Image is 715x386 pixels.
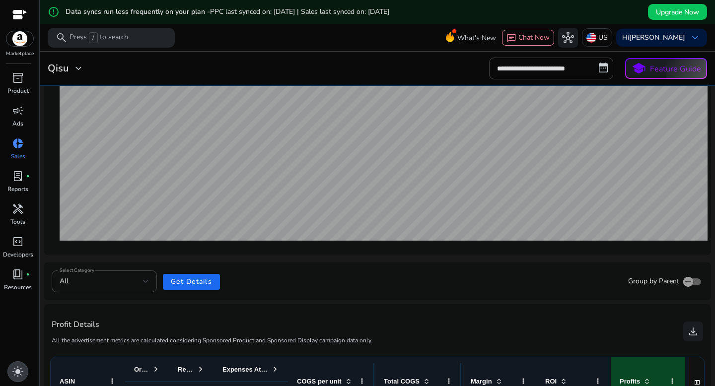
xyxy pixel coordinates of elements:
span: campaign [12,105,24,117]
mat-label: Select Category [60,267,94,274]
span: book_4 [12,268,24,280]
span: chat [506,33,516,43]
button: chatChat Now [502,30,554,46]
mat-icon: error_outline [48,6,60,18]
span: ASIN [60,378,75,385]
span: fiber_manual_record [26,174,30,178]
span: Group by Parent [628,276,679,286]
span: expand_more [72,63,84,74]
span: COGS per unit [297,378,342,385]
span: code_blocks [12,236,24,248]
span: download [687,325,699,337]
h5: Data syncs run less frequently on your plan - [66,8,389,16]
span: Order Attributes [134,366,150,373]
span: search [56,32,68,44]
span: keyboard_arrow_down [689,32,701,44]
b: [PERSON_NAME] [629,33,685,42]
span: Get Details [171,276,212,287]
p: Feature Guide [650,63,701,75]
p: All the advertisement metrics are calculated considering Sponsored Product and Sponsored Display ... [52,336,372,345]
span: donut_small [12,137,24,149]
span: PPC last synced on: [DATE] | Sales last synced on: [DATE] [210,7,389,16]
p: Product [7,86,29,95]
span: lab_profile [12,170,24,182]
span: What's New [457,29,496,47]
img: us.svg [586,33,596,43]
h4: Profit Details [52,320,372,329]
button: schoolFeature Guide [625,58,707,79]
span: Expenses Attributes [222,366,269,373]
span: Upgrade Now [656,7,699,17]
p: Hi [622,34,685,41]
button: download [683,322,703,341]
span: / [89,32,98,43]
p: Developers [3,250,33,259]
span: school [632,62,646,76]
span: light_mode [12,366,24,378]
span: All [60,276,69,286]
span: Chat Now [518,33,550,42]
span: handyman [12,203,24,215]
span: ROI [545,378,557,385]
p: Ads [12,119,23,128]
span: inventory_2 [12,72,24,84]
span: Total COGS [384,378,420,385]
p: US [598,29,608,46]
span: hub [562,32,574,44]
p: Marketplace [6,50,34,58]
button: Upgrade Now [648,4,707,20]
img: amazon.svg [6,31,33,46]
p: Sales [11,152,25,161]
span: Profits [620,378,640,385]
p: Reports [7,185,28,193]
p: Tools [10,217,25,226]
span: fiber_manual_record [26,272,30,276]
button: hub [558,28,578,48]
button: Get Details [163,274,220,290]
span: Revenue Attributes [178,366,195,373]
p: Press to search [70,32,128,43]
span: Margin [471,378,492,385]
h3: Qisu [48,63,69,74]
p: Resources [4,283,32,292]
